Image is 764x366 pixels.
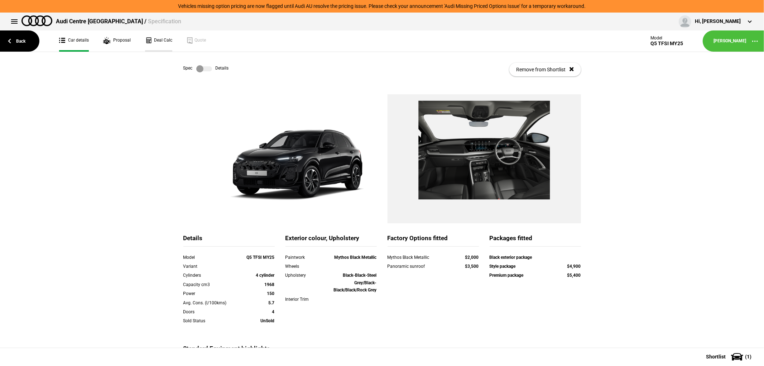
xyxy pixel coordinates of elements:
[183,281,238,288] div: Capacity cm3
[695,348,764,366] button: Shortlist(1)
[285,272,322,279] div: Upholstery
[256,273,275,278] strong: 4 cylinder
[465,255,479,260] strong: $2,000
[261,318,275,323] strong: UnSold
[490,273,524,278] strong: Premium package
[490,234,581,247] div: Packages fitted
[269,300,275,305] strong: 5.7
[706,354,726,359] span: Shortlist
[567,273,581,278] strong: $5,400
[183,290,238,297] div: Power
[285,254,322,261] div: Paintwork
[285,234,377,247] div: Exterior colour, Upholstery
[388,234,479,247] div: Factory Options fitted
[388,254,452,261] div: Mythos Black Metallic
[183,344,377,357] div: Standard Equipment highlights
[267,291,275,296] strong: 150
[650,35,683,41] div: Model
[713,38,746,44] a: [PERSON_NAME]
[490,264,516,269] strong: Style package
[56,18,181,25] div: Audi Centre [GEOGRAPHIC_DATA] /
[567,264,581,269] strong: $4,900
[490,255,532,260] strong: Black exterior package
[183,299,238,306] div: Avg. Cons. (l/100kms)
[285,296,322,303] div: Interior Trim
[265,282,275,287] strong: 1968
[148,18,181,25] span: Specification
[746,32,764,50] button: ...
[247,255,275,260] strong: Q5 TFSI MY25
[183,234,275,247] div: Details
[334,273,377,293] strong: Black-Black-Steel Grey/Black-Black/Black/Rock Grey
[59,30,89,52] a: Car details
[465,264,479,269] strong: $3,500
[103,30,131,52] a: Proposal
[509,63,581,76] button: Remove from Shortlist
[183,65,229,72] div: Spec Details
[183,272,238,279] div: Cylinders
[335,255,377,260] strong: Mythos Black Metallic
[388,263,452,270] div: Panoramic sunroof
[183,317,238,324] div: Sold Status
[183,263,238,270] div: Variant
[695,18,741,25] div: Hi, [PERSON_NAME]
[21,15,52,26] img: audi.png
[285,263,322,270] div: Wheels
[650,41,683,47] div: Q5 TFSI MY25
[183,254,238,261] div: Model
[183,308,238,315] div: Doors
[745,354,751,359] span: ( 1 )
[272,309,275,314] strong: 4
[145,30,172,52] a: Deal Calc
